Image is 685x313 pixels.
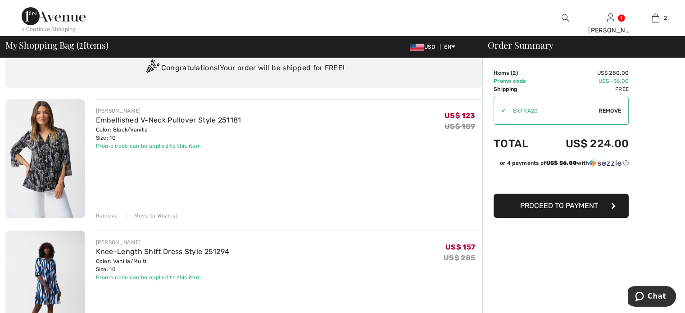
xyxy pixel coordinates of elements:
[5,41,109,50] span: My Shopping Bag ( Items)
[444,254,475,262] s: US$ 285
[477,41,680,50] div: Order Summary
[513,70,516,76] span: 2
[96,107,241,115] div: [PERSON_NAME]
[494,128,542,159] td: Total
[494,107,506,115] div: ✔
[542,128,629,159] td: US$ 224.00
[542,69,629,77] td: US$ 280.00
[16,59,472,77] div: Congratulations! Your order will be shipped for FREE!
[607,14,614,22] a: Sign In
[22,7,86,25] img: 1ère Avenue
[542,85,629,93] td: Free
[599,107,621,115] span: Remove
[500,159,629,167] div: or 4 payments of with
[22,25,76,33] div: < Continue Shopping
[143,59,161,77] img: Congratulation2.svg
[494,69,542,77] td: Items ( )
[445,122,475,131] s: US$ 189
[444,44,455,50] span: EN
[546,160,577,166] span: US$ 56.00
[96,238,230,246] div: [PERSON_NAME]
[628,286,676,308] iframe: Opens a widget where you can chat to one of our agents
[79,38,83,50] span: 2
[562,13,569,23] img: search the website
[542,77,629,85] td: US$ -56.00
[607,13,614,23] img: My Info
[633,13,677,23] a: 2
[494,85,542,93] td: Shipping
[96,273,230,281] div: Promo code can be applied to this item
[494,77,542,85] td: Promo code
[589,159,621,167] img: Sezzle
[410,44,439,50] span: USD
[96,257,230,273] div: Color: Vanilla/Multi Size: 10
[494,159,629,170] div: or 4 payments ofUS$ 56.00withSezzle Click to learn more about Sezzle
[652,13,659,23] img: My Bag
[520,201,598,210] span: Proceed to Payment
[664,14,667,22] span: 2
[506,97,599,124] input: Promo code
[127,212,178,220] div: Move to Wishlist
[494,194,629,218] button: Proceed to Payment
[445,243,475,251] span: US$ 157
[96,212,118,220] div: Remove
[96,126,241,142] div: Color: Black/Vanilla Size: 10
[96,116,241,124] a: Embellished V-Neck Pullover Style 251181
[410,44,424,51] img: US Dollar
[5,99,85,218] img: Embellished V-Neck Pullover Style 251181
[588,26,632,35] div: [PERSON_NAME]
[96,247,230,256] a: Knee-Length Shift Dress Style 251294
[494,170,629,191] iframe: PayPal-paypal
[96,142,241,150] div: Promo code can be applied to this item
[445,111,475,120] span: US$ 123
